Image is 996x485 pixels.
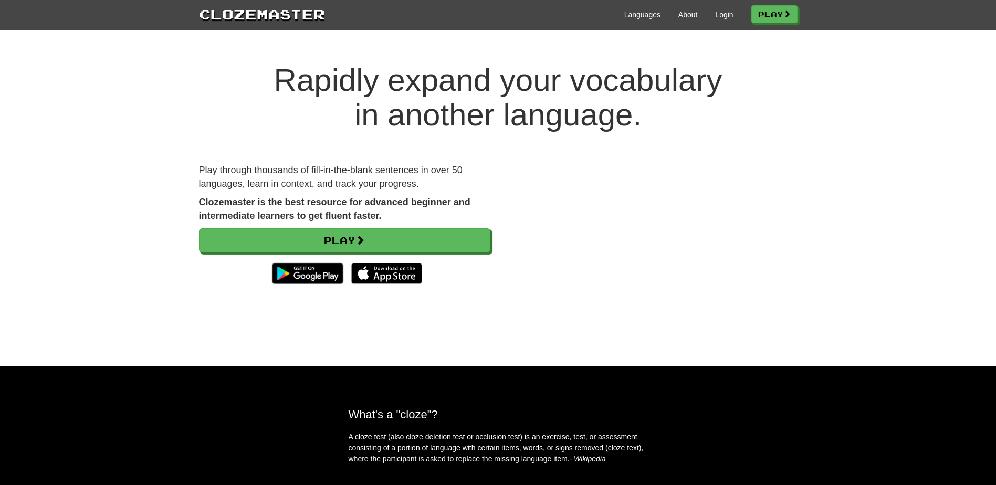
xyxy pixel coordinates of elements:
a: About [678,9,698,20]
a: Play [751,5,798,23]
strong: Clozemaster is the best resource for advanced beginner and intermediate learners to get fluent fa... [199,197,470,221]
p: A cloze test (also cloze deletion test or occlusion test) is an exercise, test, or assessment con... [349,431,648,465]
a: Languages [624,9,660,20]
em: - Wikipedia [570,455,606,463]
a: Play [199,228,490,252]
a: Clozemaster [199,4,325,24]
h2: What's a "cloze"? [349,408,648,421]
p: Play through thousands of fill-in-the-blank sentences in over 50 languages, learn in context, and... [199,164,490,191]
img: Get it on Google Play [267,258,348,289]
a: Login [715,9,733,20]
img: Download_on_the_App_Store_Badge_US-UK_135x40-25178aeef6eb6b83b96f5f2d004eda3bffbb37122de64afbaef7... [351,263,422,284]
